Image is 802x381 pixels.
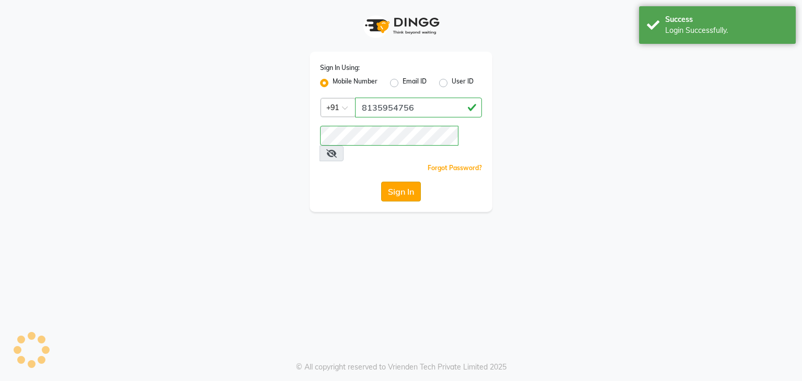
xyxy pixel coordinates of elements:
[665,14,788,25] div: Success
[333,77,378,89] label: Mobile Number
[403,77,427,89] label: Email ID
[428,164,482,172] a: Forgot Password?
[359,10,443,41] img: logo1.svg
[452,77,474,89] label: User ID
[665,25,788,36] div: Login Successfully.
[320,126,458,146] input: Username
[381,182,421,201] button: Sign In
[355,98,482,117] input: Username
[320,63,360,73] label: Sign In Using:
